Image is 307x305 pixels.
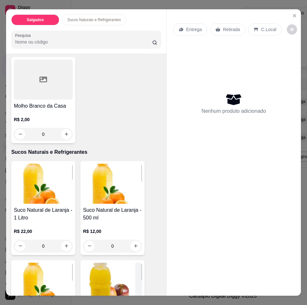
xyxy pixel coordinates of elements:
[83,164,142,204] img: product-image
[27,17,44,22] p: Salgados
[14,263,73,303] img: product-image
[223,26,240,33] p: Retirada
[15,129,25,139] button: decrease-product-quantity
[61,129,71,139] button: increase-product-quantity
[15,33,33,38] label: Pesquisa
[84,241,95,251] button: decrease-product-quantity
[14,206,73,222] h4: Suco Natural de Laranja - 1 Litro
[130,241,141,251] button: increase-product-quantity
[15,39,152,45] input: Pesquisa
[289,11,300,21] button: Close
[11,148,161,156] p: Sucos Naturais e Refrigerantes
[261,26,276,33] p: C.Local
[61,241,71,251] button: increase-product-quantity
[287,24,297,35] button: decrease-product-quantity
[186,26,202,33] p: Entrega
[83,263,142,303] img: product-image
[83,206,142,222] h4: Suco Natural de Laranja - 500 ml
[14,102,73,110] h4: Molho Branco da Casa
[14,164,73,204] img: product-image
[67,17,121,22] p: Sucos Naturais e Refrigerantes
[14,116,73,123] p: R$ 2,00
[15,241,25,251] button: decrease-product-quantity
[14,228,73,235] p: R$ 22,00
[202,107,266,115] p: Nenhum produto adicionado
[83,228,142,235] p: R$ 12,00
